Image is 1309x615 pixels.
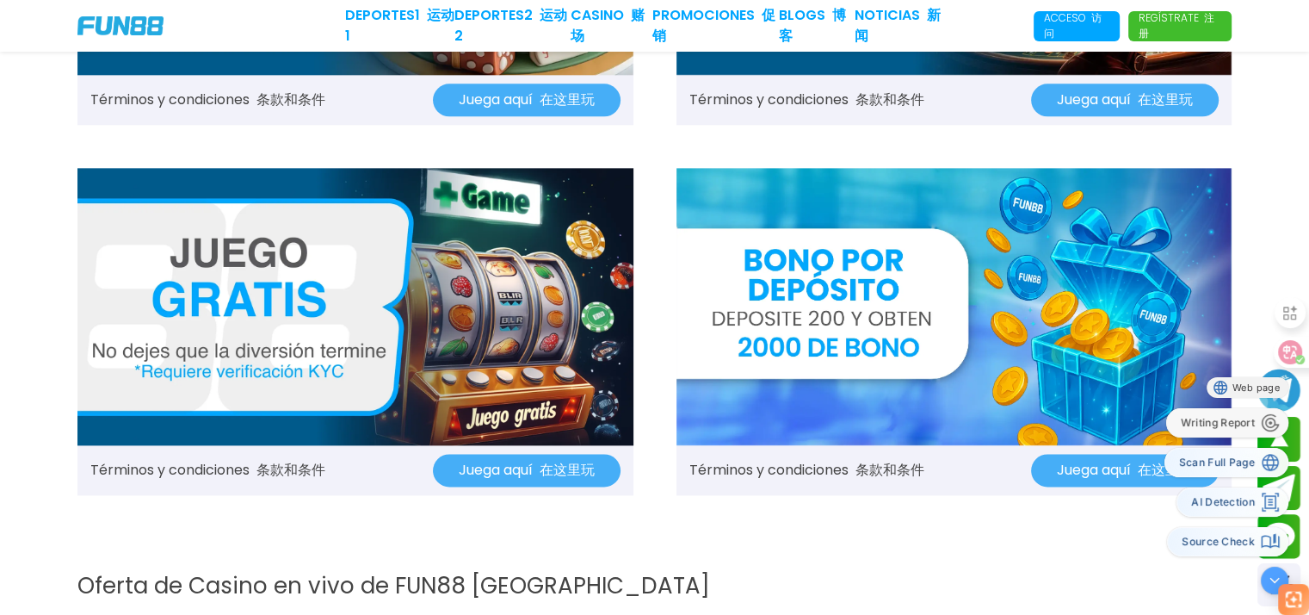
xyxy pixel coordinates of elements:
[345,5,454,47] a: Deportes1 运动 1
[90,460,325,481] a: Términos y condiciones 条款和条件
[256,460,325,480] font: 条款和条件
[651,5,775,46] font: 促销
[676,168,1232,446] img: Promo Banner
[855,5,948,47] a: NOTICIAS 新闻
[77,16,164,35] img: Company Logo
[540,460,595,480] font: 在这里玩
[454,5,571,47] a: Deportes2 运动 2
[256,90,325,109] font: 条款和条件
[689,460,924,481] a: Términos y condiciones 条款和条件
[1257,563,1300,606] div: Switch theme
[454,5,567,46] font: 运动 2
[855,460,924,480] font: 条款和条件
[1138,460,1193,480] font: 在这里玩
[1044,10,1102,40] font: 访问
[1257,368,1300,413] button: Join telegram channel
[77,168,633,446] img: Promo Banner
[433,84,621,116] button: Juega aquí 在这里玩
[571,5,652,47] a: CASINO 赌场
[1031,84,1219,116] button: Juega aquí 在这里玩
[651,5,779,47] a: Promociones 促销
[855,90,924,109] font: 条款和条件
[779,5,846,46] font: 博客
[1031,454,1219,487] button: Juega aquí 在这里玩
[855,5,941,46] font: 新闻
[1139,10,1214,40] font: 注册
[345,5,454,46] font: 运动 1
[540,90,595,109] font: 在这里玩
[779,5,854,47] a: BLOGS 博客
[433,454,621,487] button: Juega aquí 在这里玩
[571,5,645,46] font: 赌场
[1138,90,1193,109] font: 在这里玩
[90,90,325,110] a: Términos y condiciones 条款和条件
[1139,10,1221,41] p: Regístrate
[1044,10,1109,41] p: Acceso
[689,90,924,110] a: Términos y condiciones 条款和条件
